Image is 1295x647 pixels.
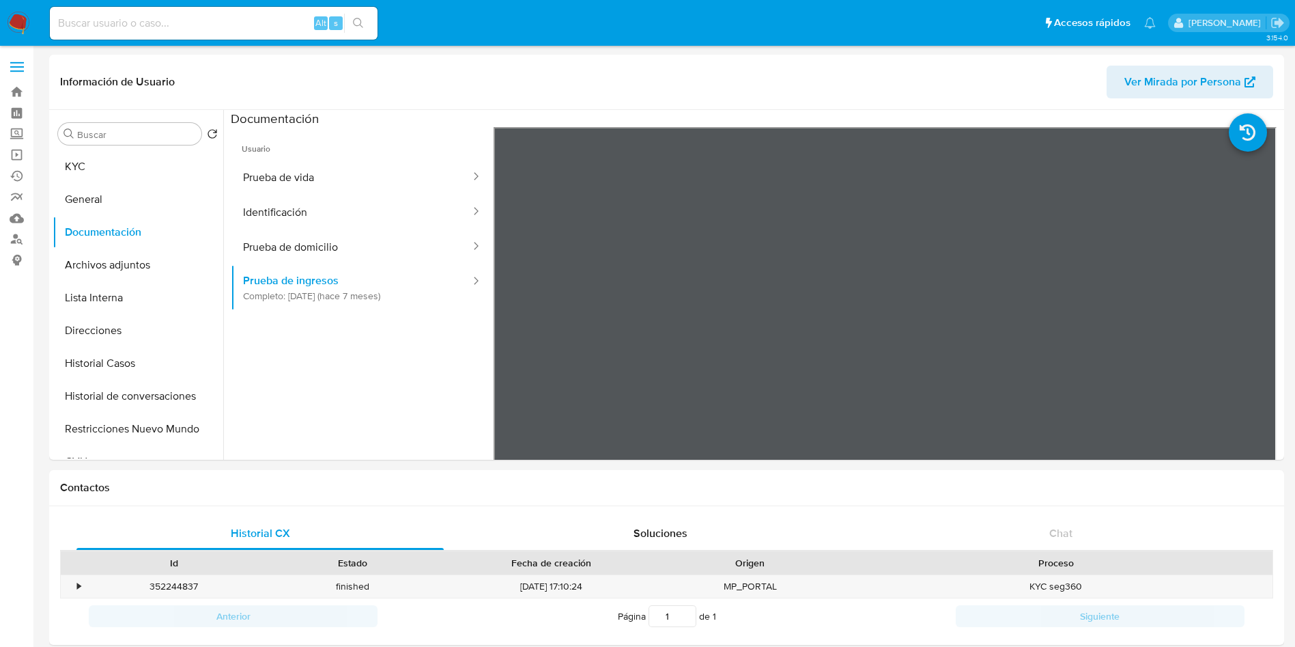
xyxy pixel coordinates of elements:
[53,445,223,478] button: CVU
[53,413,223,445] button: Restricciones Nuevo Mundo
[231,525,290,541] span: Historial CX
[442,575,661,598] div: [DATE] 17:10:24
[713,609,716,623] span: 1
[53,183,223,216] button: General
[53,380,223,413] button: Historial de conversaciones
[53,150,223,183] button: KYC
[1107,66,1273,98] button: Ver Mirada por Persona
[634,525,687,541] span: Soluciones
[840,575,1272,598] div: KYC seg360
[1124,66,1241,98] span: Ver Mirada por Persona
[85,575,264,598] div: 352244837
[670,556,830,570] div: Origen
[1144,17,1156,29] a: Notificaciones
[94,556,254,570] div: Id
[1049,525,1072,541] span: Chat
[1054,16,1130,30] span: Accesos rápidos
[53,249,223,281] button: Archivos adjuntos
[956,605,1244,627] button: Siguiente
[53,281,223,314] button: Lista Interna
[315,16,326,29] span: Alt
[89,605,378,627] button: Anterior
[53,216,223,249] button: Documentación
[53,314,223,347] button: Direcciones
[344,14,372,33] button: search-icon
[60,75,175,89] h1: Información de Usuario
[273,556,433,570] div: Estado
[60,481,1273,495] h1: Contactos
[661,575,840,598] div: MP_PORTAL
[1270,16,1285,30] a: Salir
[207,128,218,143] button: Volver al orden por defecto
[53,347,223,380] button: Historial Casos
[334,16,338,29] span: s
[63,128,74,139] button: Buscar
[50,14,378,32] input: Buscar usuario o caso...
[264,575,442,598] div: finished
[849,556,1263,570] div: Proceso
[452,556,651,570] div: Fecha de creación
[618,605,716,627] span: Página de
[77,128,196,141] input: Buscar
[1189,16,1266,29] p: valeria.duch@mercadolibre.com
[77,580,81,593] div: •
